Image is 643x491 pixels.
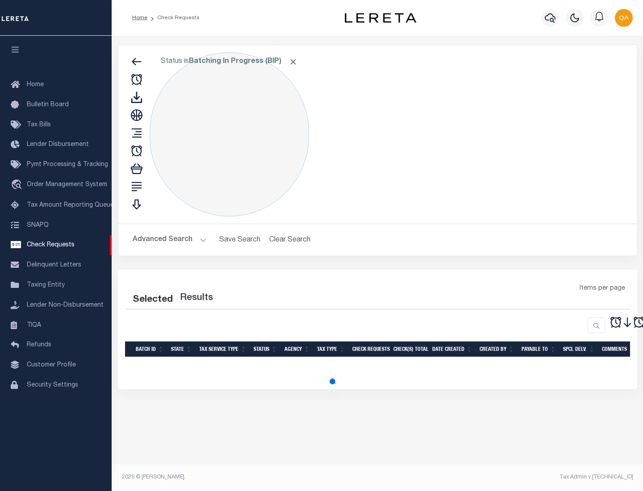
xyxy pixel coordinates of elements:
[167,341,196,357] th: State
[429,341,476,357] th: Date Created
[559,341,598,357] th: Spcl Delv.
[196,341,250,357] th: Tax Service Type
[580,284,625,294] span: Items per page
[115,473,378,481] div: 2025 © [PERSON_NAME].
[518,341,559,357] th: Payable To
[250,341,281,357] th: Status
[288,57,298,67] span: Click to Remove
[27,302,104,308] span: Lender Non-Disbursement
[27,242,75,248] span: Check Requests
[349,341,390,357] th: Check Requests
[27,322,41,328] span: TIQA
[133,231,207,249] button: Advanced Search
[598,341,639,357] th: Comments
[27,82,44,88] span: Home
[132,15,147,21] a: Home
[27,202,114,208] span: Tax Amount Reporting Queue
[27,282,65,288] span: Taxing Entity
[132,341,167,357] th: Batch Id
[27,362,76,368] span: Customer Profile
[345,13,416,23] img: logo-dark.svg
[27,342,51,348] span: Refunds
[214,231,266,249] button: Save Search
[133,293,173,307] div: Selected
[27,122,51,128] span: Tax Bills
[150,52,309,216] div: Click to Edit
[313,341,349,357] th: Tax Type
[27,141,89,148] span: Lender Disbursement
[27,162,108,168] span: Pymt Processing & Tracking
[27,182,107,188] span: Order Management System
[390,341,429,357] th: Check(s) Total
[27,382,78,388] span: Security Settings
[27,262,81,268] span: Delinquent Letters
[189,58,298,65] b: Batching In Progress (BIP)
[11,179,25,191] i: travel_explore
[27,102,69,108] span: Bulletin Board
[476,341,518,357] th: Created By
[384,473,633,481] div: Tax Admin v.[TECHNICAL_ID]
[615,9,633,27] img: svg+xml;base64,PHN2ZyB4bWxucz0iaHR0cDovL3d3dy53My5vcmcvMjAwMC9zdmciIHBvaW50ZXItZXZlbnRzPSJub25lIi...
[27,222,49,228] span: SNAPQ
[266,231,314,249] button: Clear Search
[281,341,313,357] th: Agency
[147,14,200,22] li: Check Requests
[180,291,213,305] label: Results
